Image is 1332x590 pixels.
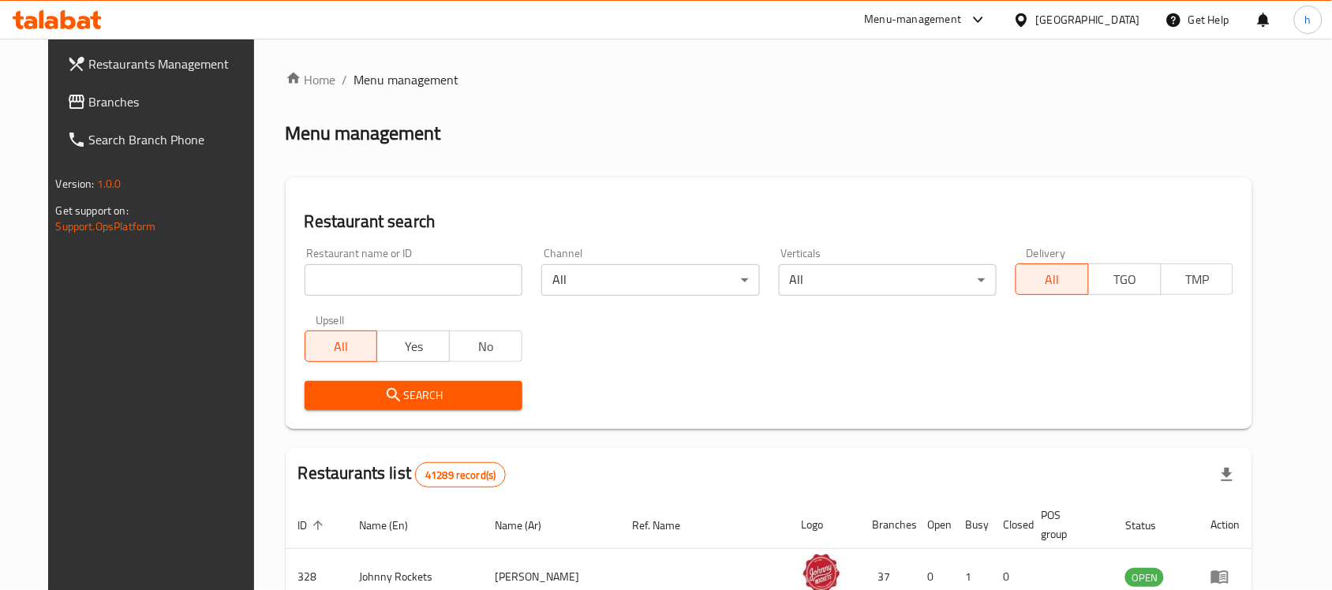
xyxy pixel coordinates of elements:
span: All [312,335,372,358]
div: All [779,264,997,296]
th: Branches [860,501,915,549]
span: Name (En) [360,516,429,535]
span: Ref. Name [632,516,701,535]
a: Support.OpsPlatform [56,216,156,237]
span: Get support on: [56,200,129,221]
button: No [449,330,522,362]
h2: Restaurants list [298,461,507,487]
span: All [1023,268,1083,291]
span: Status [1125,516,1177,535]
h2: Menu management [286,121,441,146]
div: OPEN [1125,568,1164,587]
a: Restaurants Management [54,45,271,83]
a: Home [286,70,336,89]
span: Branches [89,92,258,111]
button: Search [305,381,522,410]
th: Action [1198,501,1252,549]
th: Logo [789,501,860,549]
button: TGO [1088,263,1162,295]
div: All [541,264,759,296]
button: Yes [376,330,450,362]
span: h [1305,11,1311,28]
li: / [342,70,348,89]
nav: breadcrumb [286,70,1253,89]
span: OPEN [1125,569,1164,587]
button: TMP [1161,263,1234,295]
span: Search [317,386,510,405]
th: Closed [991,501,1029,549]
div: Total records count [415,462,506,487]
span: Menu management [354,70,459,89]
div: [GEOGRAPHIC_DATA] [1036,11,1140,28]
h2: Restaurant search [305,210,1234,233]
div: Menu [1210,567,1240,586]
span: POS group [1042,506,1094,543]
span: Restaurants Management [89,54,258,73]
span: Name (Ar) [495,516,562,535]
a: Branches [54,83,271,121]
span: ID [298,516,328,535]
span: No [456,335,516,358]
th: Open [915,501,953,549]
button: All [305,330,378,362]
span: Yes [384,335,443,358]
label: Delivery [1027,248,1066,259]
span: 1.0.0 [97,174,122,194]
button: All [1016,263,1089,295]
a: Search Branch Phone [54,121,271,159]
span: Version: [56,174,95,194]
div: Menu-management [865,10,962,29]
span: TGO [1095,268,1155,291]
th: Busy [953,501,991,549]
label: Upsell [316,315,345,326]
span: Search Branch Phone [89,130,258,149]
span: TMP [1168,268,1228,291]
div: Export file [1208,456,1246,494]
input: Search for restaurant name or ID.. [305,264,522,296]
span: 41289 record(s) [416,468,505,483]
